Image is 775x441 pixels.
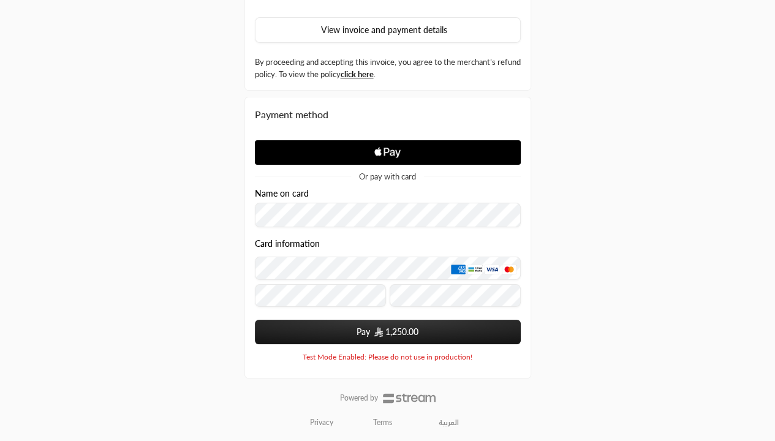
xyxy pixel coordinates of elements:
legend: Card information [255,239,320,249]
button: View invoice and payment details [255,17,521,43]
input: CVC [390,284,521,307]
label: By proceeding and accepting this invoice, you agree to the merchant’s refund policy. To view the ... [255,56,521,80]
img: MasterCard [502,265,516,274]
img: Visa [485,265,499,274]
img: AMEX [451,265,466,274]
label: Name on card [255,189,309,198]
span: Or pay with card [359,173,416,181]
a: العربية [432,413,466,432]
div: Card information [255,239,521,311]
input: Expiry date [255,284,386,307]
img: SAR [374,327,383,337]
img: MADA [467,265,482,274]
span: 1,250.00 [385,326,418,338]
input: Credit Card [255,257,521,280]
button: Pay SAR1,250.00 [255,320,521,344]
a: click here [341,69,374,79]
span: Test Mode Enabled: Please do not use in production! [303,352,472,362]
a: Terms [373,418,392,428]
p: Powered by [340,393,378,403]
a: Privacy [310,418,333,428]
div: Name on card [255,189,521,227]
div: Payment method [255,107,521,122]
